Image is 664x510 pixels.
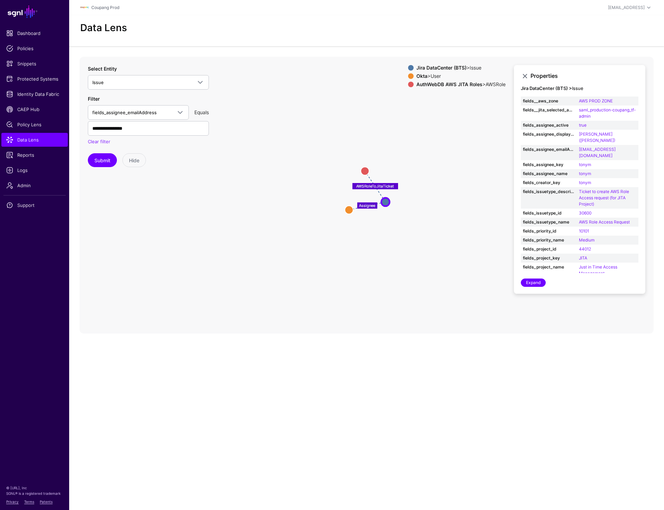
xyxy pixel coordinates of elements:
[40,500,53,504] a: Patents
[1,57,68,71] a: Snippets
[80,3,89,12] img: svg+xml;base64,PHN2ZyBpZD0iTG9nbyIgeG1sbnM9Imh0dHA6Ly93d3cudzMub3JnLzIwMDAvc3ZnIiB3aWR0aD0iMTIxLj...
[416,81,482,87] strong: AuthWebDB AWS JITA Roles
[523,98,575,104] strong: fields__aws_zone
[523,255,575,261] strong: fields_project_key
[608,4,645,11] div: [EMAIL_ADDRESS]
[579,171,591,176] a: tonym
[523,162,575,168] strong: fields_assignee_key
[88,139,110,144] a: Clear filter
[6,167,63,174] span: Logs
[523,180,575,186] strong: fields_creator_key
[523,246,575,252] strong: fields_project_id
[523,228,575,234] strong: fields_priority_id
[579,180,591,185] a: tonym
[1,133,68,147] a: Data Lens
[416,73,427,79] strong: Okta
[523,131,575,137] strong: fields_assignee_displayName
[579,255,587,261] a: JITA
[88,95,100,102] label: Filter
[80,22,127,34] h2: Data Lens
[523,219,575,225] strong: fields_issuetype_name
[579,210,591,216] a: 30600
[579,219,630,225] a: AWS Role Access Request
[88,65,117,72] label: Select Entity
[1,26,68,40] a: Dashboard
[521,86,638,91] h4: Issue
[4,4,65,19] a: SGNL
[6,75,63,82] span: Protected Systems
[523,146,575,153] strong: fields_assignee_emailAddress
[523,264,575,270] strong: fields_project_name
[6,45,63,52] span: Policies
[523,171,575,177] strong: fields_assignee_name
[415,82,507,87] div: > AWSRole
[359,203,375,208] text: Assignee
[415,73,507,79] div: > User
[6,182,63,189] span: Admin
[6,152,63,158] span: Reports
[1,102,68,116] a: CAEP Hub
[92,110,157,115] span: fields_assignee_emailAddress
[6,500,19,504] a: Privacy
[1,148,68,162] a: Reports
[579,147,616,158] a: [EMAIL_ADDRESS][DOMAIN_NAME]
[579,264,617,276] a: Just in Time Access Management
[416,65,467,71] strong: Jira DataCenter (BTS)
[579,189,629,207] a: Ticket to create AWS Role Access request (for JITA Project)
[579,107,636,119] a: saml_production-coupang_tf-admin
[579,237,594,243] a: Medium
[579,122,587,128] a: true
[6,121,63,128] span: Policy Lens
[6,491,63,496] p: SGNL® is a registered trademark
[523,189,575,195] strong: fields_issuetype_description
[1,118,68,131] a: Policy Lens
[6,202,63,209] span: Support
[192,109,212,116] div: Equals
[24,500,34,504] a: Terms
[579,246,591,252] a: 44012
[122,153,146,167] button: Hide
[1,179,68,192] a: Admin
[531,73,638,79] h3: Properties
[88,153,117,167] button: Submit
[523,122,575,128] strong: fields_assignee_active
[6,106,63,113] span: CAEP Hub
[521,279,546,287] a: Expand
[523,237,575,243] strong: fields_priority_name
[6,91,63,98] span: Identity Data Fabric
[6,485,63,491] p: © [URL], Inc
[1,163,68,177] a: Logs
[92,80,104,85] span: Issue
[91,5,119,10] a: Coupang Prod
[523,210,575,216] strong: fields_issuetype_id
[6,60,63,67] span: Snippets
[1,72,68,86] a: Protected Systems
[1,87,68,101] a: Identity Data Fabric
[579,98,613,103] a: AWS PROD ZONE
[356,184,394,189] text: AWSRoleToJitaTicket
[579,228,589,234] a: 10101
[6,30,63,37] span: Dashboard
[579,131,615,143] a: [PERSON_NAME] ([PERSON_NAME])
[521,85,572,91] strong: Jira DataCenter (BTS) >
[523,107,575,113] strong: fields__jita_selected_aws_role
[6,136,63,143] span: Data Lens
[1,42,68,55] a: Policies
[415,65,507,71] div: > Issue
[579,162,591,167] a: tonym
